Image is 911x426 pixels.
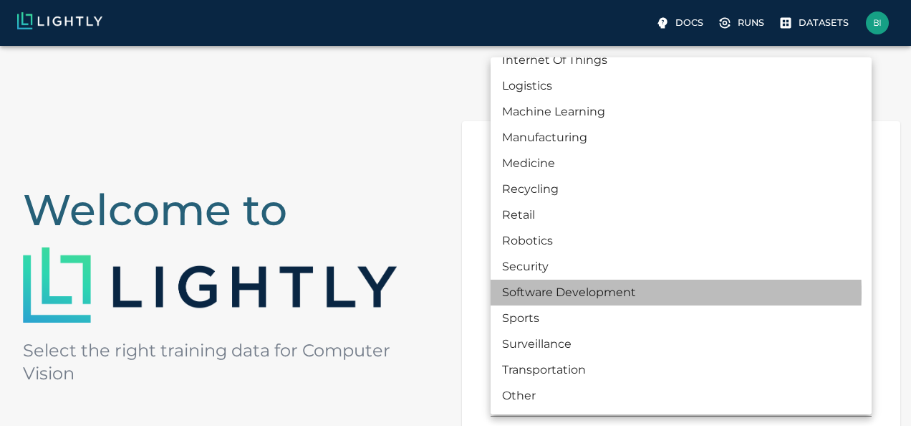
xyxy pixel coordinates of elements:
li: Internet Of Things [491,47,872,73]
li: Recycling [491,176,872,202]
li: Surveillance [491,331,872,357]
li: Manufacturing [491,125,872,151]
li: Other [491,383,872,409]
li: Software Development [491,280,872,306]
li: Retail [491,202,872,228]
li: Logistics [491,73,872,99]
li: Machine Learning [491,99,872,125]
li: Security [491,254,872,280]
li: Medicine [491,151,872,176]
li: Transportation [491,357,872,383]
li: Robotics [491,228,872,254]
li: Sports [491,306,872,331]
